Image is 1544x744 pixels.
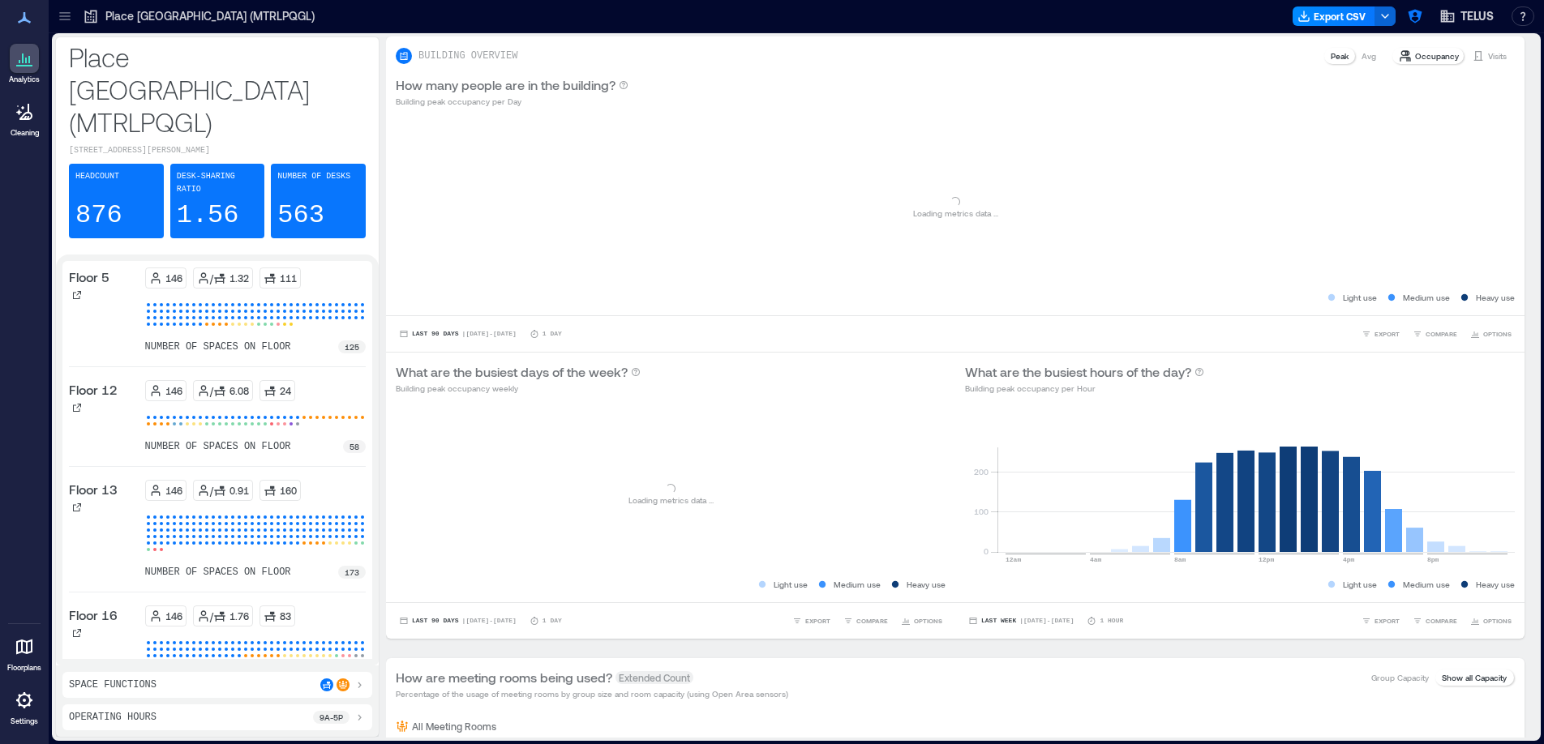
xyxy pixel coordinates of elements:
button: COMPARE [1409,613,1460,629]
p: What are the busiest days of the week? [396,362,628,382]
p: BUILDING OVERVIEW [418,49,517,62]
span: TELUS [1460,8,1494,24]
p: 1 Day [543,616,562,626]
text: 8pm [1427,556,1439,563]
p: Visits [1488,49,1507,62]
p: 125 [345,340,359,353]
p: What are the busiest hours of the day? [965,362,1191,382]
p: Medium use [834,578,881,591]
p: Medium use [1403,578,1450,591]
p: Medium use [1403,291,1450,304]
p: Space Functions [69,678,157,691]
p: Place [GEOGRAPHIC_DATA] (MTRLPQGL) [69,41,366,138]
tspan: 0 [984,546,989,556]
button: OPTIONS [1467,326,1515,342]
p: 876 [75,199,122,232]
p: 563 [277,199,324,232]
p: 1.56 [177,199,239,232]
span: Extended Count [615,671,693,684]
p: Floorplans [7,663,41,673]
p: 146 [165,272,182,284]
span: OPTIONS [1483,616,1512,626]
p: How are meeting rooms being used? [396,668,612,687]
p: Place [GEOGRAPHIC_DATA] (MTRLPQGL) [105,8,315,24]
button: Last 90 Days |[DATE]-[DATE] [396,326,520,342]
p: Floor 16 [69,605,118,625]
span: COMPARE [1426,329,1457,339]
p: 111 [280,272,297,284]
p: Heavy use [1476,578,1515,591]
span: COMPARE [1426,616,1457,626]
p: Peak [1331,49,1349,62]
button: COMPARE [1409,326,1460,342]
p: 58 [350,440,359,453]
p: Number of Desks [277,170,350,183]
p: How many people are in the building? [396,75,615,95]
p: 160 [280,484,297,497]
text: 4am [1090,556,1102,563]
p: 1 Day [543,329,562,339]
p: Group Capacity [1371,671,1429,684]
button: OPTIONS [1467,613,1515,629]
p: [STREET_ADDRESS][PERSON_NAME] [69,144,366,157]
p: 9a - 5p [320,711,343,724]
a: Floorplans [2,627,46,678]
button: TELUS [1435,3,1499,29]
p: 0.91 [229,484,249,497]
button: EXPORT [1358,613,1403,629]
span: OPTIONS [1483,329,1512,339]
p: 146 [165,484,182,497]
p: 83 [280,609,291,622]
p: Light use [774,578,808,591]
p: Settings [11,716,38,726]
p: Avg [1362,49,1376,62]
p: / [210,609,213,622]
p: Loading metrics data ... [628,494,714,507]
p: Desk-sharing ratio [177,170,259,196]
button: Export CSV [1293,6,1375,26]
p: / [210,484,213,497]
span: EXPORT [1375,329,1400,339]
p: Show all Capacity [1442,671,1507,684]
p: 1.76 [229,609,249,622]
p: 6.08 [229,384,249,397]
p: number of spaces on floor [145,440,291,453]
p: 1 Hour [1100,616,1123,626]
button: Last Week |[DATE]-[DATE] [965,613,1077,629]
p: Loading metrics data ... [913,207,998,220]
a: Settings [5,681,44,731]
span: OPTIONS [914,616,942,626]
tspan: 100 [974,507,989,516]
p: 146 [165,384,182,397]
p: Operating Hours [69,711,157,724]
text: 4pm [1343,556,1355,563]
span: EXPORT [805,616,830,626]
p: Heavy use [907,578,946,591]
text: 12am [1006,556,1021,563]
span: EXPORT [1375,616,1400,626]
button: OPTIONS [898,613,946,629]
tspan: 200 [974,467,989,477]
button: EXPORT [1358,326,1403,342]
p: Light use [1343,291,1377,304]
p: Occupancy [1415,49,1459,62]
p: 24 [280,384,291,397]
p: Heavy use [1476,291,1515,304]
p: 173 [345,566,359,579]
text: 12pm [1259,556,1274,563]
p: 1.32 [229,272,249,284]
p: Percentage of the usage of meeting rooms by group size and room capacity (using Open Area sensors) [396,687,788,700]
p: number of spaces on floor [145,340,291,353]
text: 8am [1174,556,1186,563]
p: number of spaces on floor [145,566,291,579]
button: Last 90 Days |[DATE]-[DATE] [396,613,520,629]
p: All Meeting Rooms [412,720,496,733]
p: Building peak occupancy per Hour [965,382,1204,395]
a: Cleaning [4,92,45,143]
button: COMPARE [840,613,891,629]
p: / [210,272,213,284]
p: 146 [165,609,182,622]
p: Floor 12 [69,380,118,400]
p: Headcount [75,170,119,183]
p: Analytics [9,75,40,84]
